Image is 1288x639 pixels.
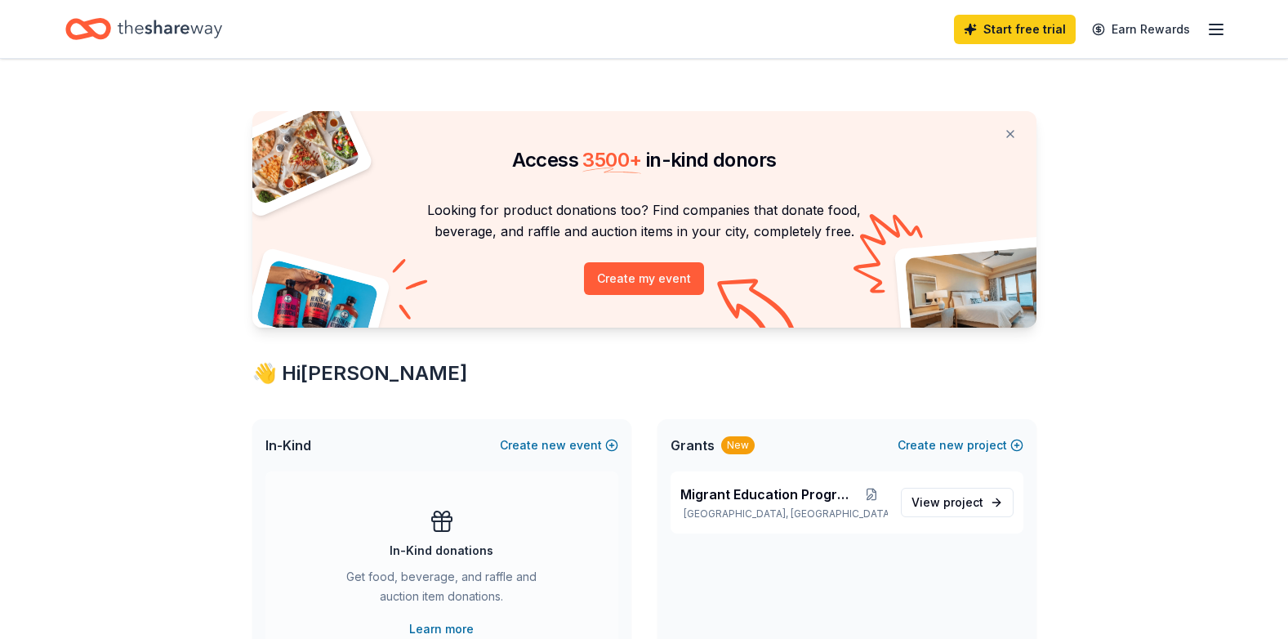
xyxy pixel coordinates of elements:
button: Createnewevent [500,436,618,455]
span: new [939,436,964,455]
a: Learn more [409,619,474,639]
div: Get food, beverage, and raffle and auction item donations. [331,567,553,613]
span: Grants [671,436,715,455]
a: View project [901,488,1014,517]
p: [GEOGRAPHIC_DATA], [GEOGRAPHIC_DATA] [680,507,888,521]
a: Start free trial [954,15,1076,44]
button: Createnewproject [898,436,1023,455]
a: Earn Rewards [1082,15,1200,44]
span: View [911,493,983,512]
img: Pizza [234,101,361,206]
a: Home [65,10,222,48]
span: project [943,495,983,509]
span: Access in-kind donors [512,148,777,172]
span: new [541,436,566,455]
div: In-Kind donations [390,541,493,561]
span: Migrant Education Program [680,485,855,504]
div: New [721,436,755,454]
p: Looking for product donations too? Find companies that donate food, beverage, and raffle and auct... [272,199,1017,243]
div: 👋 Hi [PERSON_NAME] [252,360,1036,387]
span: In-Kind [265,436,311,455]
button: Create my event [584,262,704,295]
span: 3500 + [582,148,641,172]
img: Curvy arrow [717,279,799,340]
